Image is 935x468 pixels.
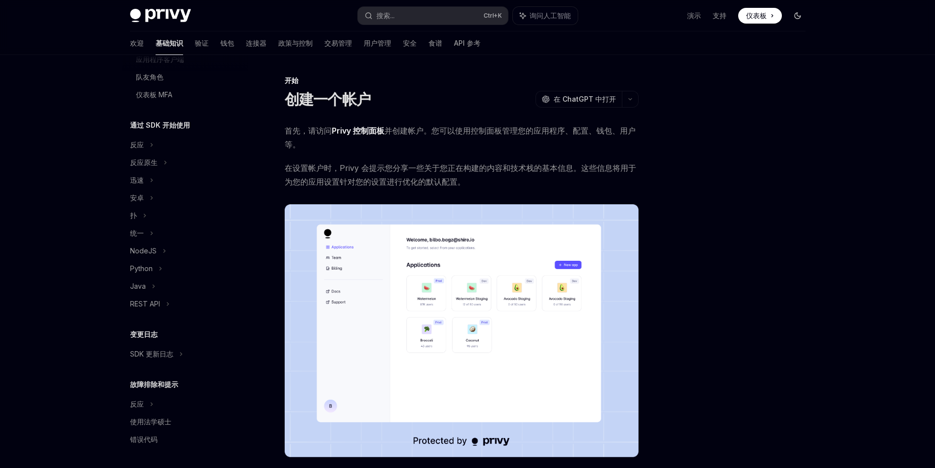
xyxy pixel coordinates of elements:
a: 使用法学硕士 [122,413,248,431]
button: 切换暗模式 [790,8,805,24]
font: 仪表板 [746,11,767,20]
font: 安卓 [130,193,144,202]
font: 基础知识 [156,39,183,47]
button: 搜索...Ctrl+K [358,7,508,25]
font: Ctrl [483,12,494,19]
a: 欢迎 [130,31,144,55]
font: 用户管理 [364,39,391,47]
font: 通过 SDK 开始使用 [130,121,190,129]
font: 反应原生 [130,158,158,166]
font: REST API [130,300,160,308]
a: 食谱 [428,31,442,55]
font: 钱包 [220,39,234,47]
font: 食谱 [428,39,442,47]
font: 并创建帐户。您可以使用控制面板管理您的应用程序、配置、钱包、用户等。 [285,126,636,149]
font: 使用法学硕士 [130,417,171,426]
font: 首先，请访问 [285,126,332,136]
font: 验证 [195,39,209,47]
font: 交易管理 [324,39,352,47]
font: Privy 控制面板 [332,126,384,136]
a: Privy 控制面板 [332,126,384,136]
a: 仪表板 MFA [122,86,248,104]
font: 反应 [130,140,144,149]
img: 图片/Dash.png [285,204,639,457]
a: 错误代码 [122,431,248,448]
a: 基础知识 [156,31,183,55]
a: 安全 [403,31,417,55]
a: API 参考 [454,31,481,55]
font: 故障排除和提示 [130,380,178,388]
font: 仪表板 MFA [136,90,172,99]
a: 验证 [195,31,209,55]
a: 连接器 [246,31,267,55]
a: 演示 [687,11,701,21]
font: 错误代码 [130,435,158,443]
font: 支持 [713,11,726,20]
a: 用户管理 [364,31,391,55]
font: 反应 [130,400,144,408]
font: 创建一个帐户 [285,90,371,108]
font: Java [130,282,146,290]
a: 政策与控制 [278,31,313,55]
font: SDK 更新日志 [130,350,173,358]
a: 交易管理 [324,31,352,55]
font: 统一 [130,229,144,237]
font: Python [130,264,153,273]
font: 询问人工智能 [530,11,571,20]
font: 扑 [130,211,137,220]
a: 支持 [713,11,726,21]
a: 钱包 [220,31,234,55]
font: 安全 [403,39,417,47]
font: NodeJS [130,247,157,255]
font: API 参考 [454,39,481,47]
font: 在设置帐户时，Privy 会提示您分享一些关于您正在构建的内容和技术栈的基本信息。这些信息将用于为您的应用设置针对您的设置进行优化的默认配置。 [285,163,636,187]
a: 仪表板 [738,8,782,24]
a: 队友角色 [122,68,248,86]
font: 搜索... [376,11,395,20]
font: +K [494,12,502,19]
button: 在 ChatGPT 中打开 [535,91,622,108]
font: 演示 [687,11,701,20]
font: 队友角色 [136,73,163,81]
button: 询问人工智能 [513,7,578,25]
font: 连接器 [246,39,267,47]
font: 开始 [285,76,298,84]
font: 迅速 [130,176,144,184]
font: 在 ChatGPT 中打开 [554,95,616,103]
font: 欢迎 [130,39,144,47]
font: 变更日志 [130,330,158,338]
font: 政策与控制 [278,39,313,47]
img: 深色标志 [130,9,191,23]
